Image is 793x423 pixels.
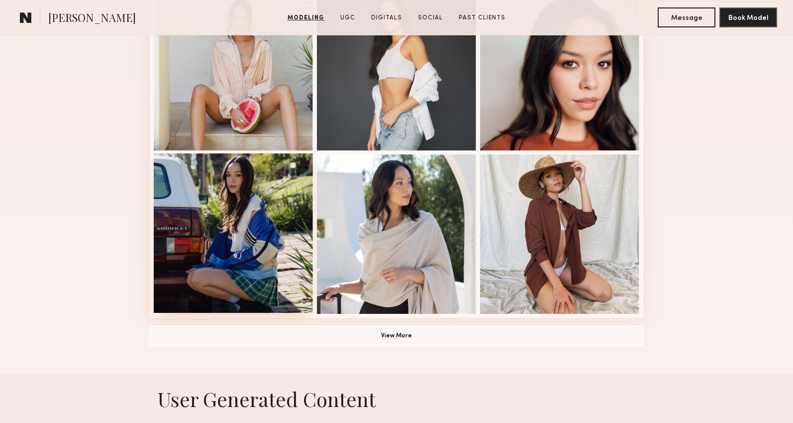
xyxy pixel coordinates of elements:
[719,13,777,21] a: Book Model
[142,386,651,412] h1: User Generated Content
[719,7,777,27] button: Book Model
[367,13,406,22] a: Digitals
[150,326,643,346] button: View More
[284,13,328,22] a: Modeling
[48,10,136,27] span: [PERSON_NAME]
[658,7,715,27] button: Message
[455,13,509,22] a: Past Clients
[336,13,359,22] a: UGC
[414,13,447,22] a: Social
